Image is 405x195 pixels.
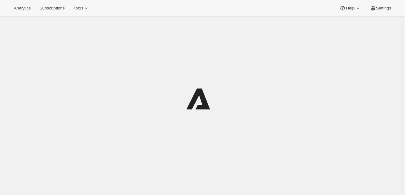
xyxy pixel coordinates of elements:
[36,4,68,13] button: Subscriptions
[73,6,83,11] span: Tools
[14,6,31,11] span: Analytics
[10,4,34,13] button: Analytics
[70,4,93,13] button: Tools
[346,6,354,11] span: Help
[39,6,65,11] span: Subscriptions
[336,4,364,13] button: Help
[376,6,391,11] span: Settings
[366,4,395,13] button: Settings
